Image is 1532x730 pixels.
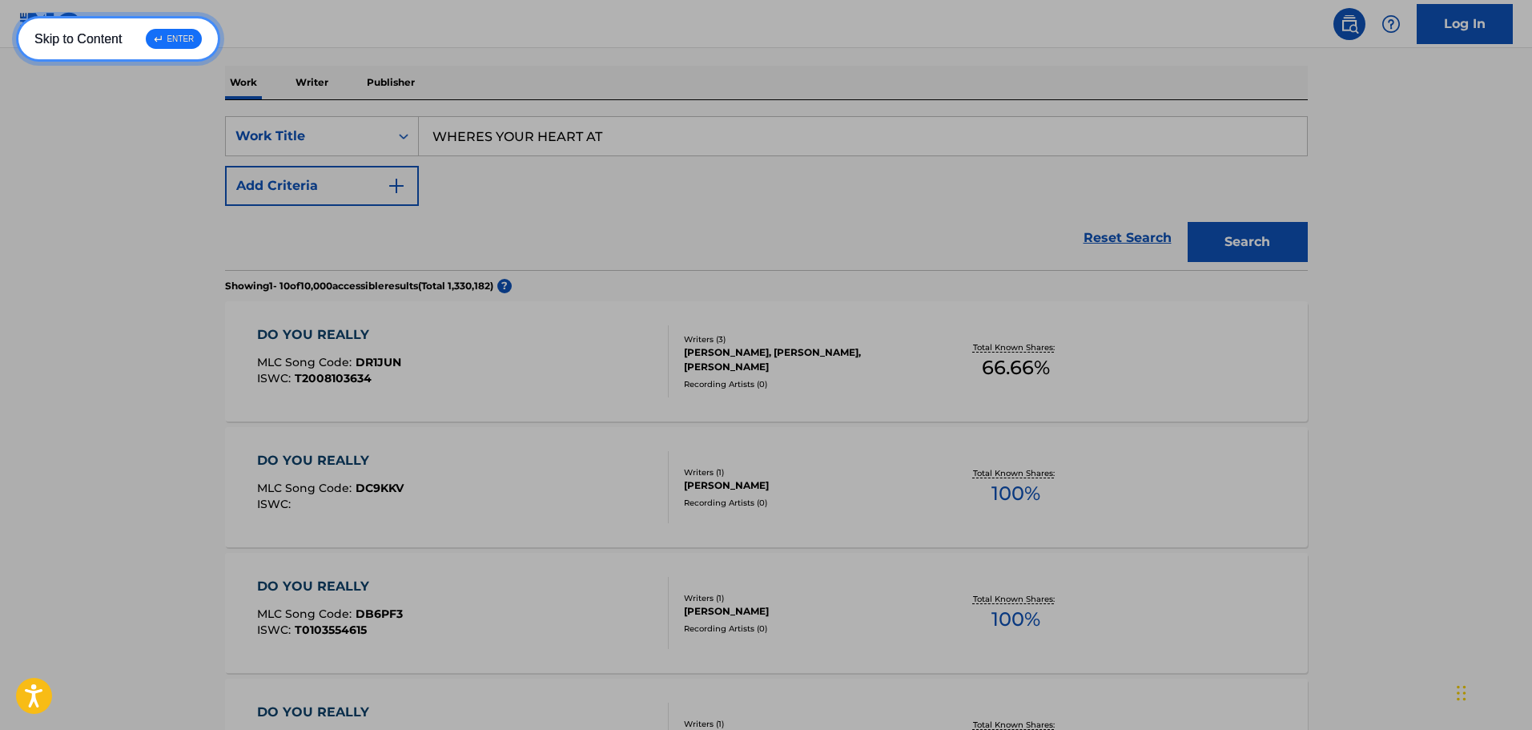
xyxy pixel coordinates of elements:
[684,466,926,478] div: Writers ( 1 )
[225,279,493,293] p: Showing 1 - 10 of 10,000 accessible results (Total 1,330,182 )
[1457,669,1466,717] div: Drag
[257,607,356,621] span: MLC Song Code :
[973,467,1059,479] p: Total Known Shares:
[295,371,372,385] span: T2008103634
[1340,14,1359,34] img: search
[684,623,926,635] div: Recording Artists ( 0 )
[991,605,1040,634] span: 100 %
[1381,14,1401,34] img: help
[1452,653,1532,730] iframe: Chat Widget
[362,66,420,99] p: Publisher
[257,497,295,511] span: ISWC :
[684,333,926,345] div: Writers ( 3 )
[257,371,295,385] span: ISWC :
[225,166,419,206] button: Add Criteria
[1375,8,1407,40] div: Help
[257,451,404,470] div: DO YOU REALLY
[257,623,295,637] span: ISWC :
[291,66,333,99] p: Writer
[257,325,401,345] div: DO YOU REALLY
[1333,8,1365,40] a: Public Search
[973,341,1059,353] p: Total Known Shares:
[684,718,926,730] div: Writers ( 1 )
[225,553,1308,673] a: DO YOU REALLYMLC Song Code:DB6PF3ISWC:T0103554615Writers (1)[PERSON_NAME]Recording Artists (0)Tot...
[225,66,262,99] p: Work
[225,301,1308,421] a: DO YOU REALLYMLC Song Code:DR1JUNISWC:T2008103634Writers (3)[PERSON_NAME], [PERSON_NAME], [PERSON...
[497,279,512,293] span: ?
[257,703,402,722] div: DO YOU REALLY
[356,481,404,495] span: DC9KKV
[387,176,406,196] img: 9d2ae6d4665cec9f34b9.svg
[684,592,926,604] div: Writers ( 1 )
[225,427,1308,547] a: DO YOU REALLYMLC Song Code:DC9KKVISWC:Writers (1)[PERSON_NAME]Recording Artists (0)Total Known Sh...
[1188,222,1308,262] button: Search
[257,577,403,596] div: DO YOU REALLY
[982,353,1050,382] span: 66.66 %
[684,604,926,619] div: [PERSON_NAME]
[684,497,926,509] div: Recording Artists ( 0 )
[684,478,926,493] div: [PERSON_NAME]
[991,479,1040,508] span: 100 %
[356,607,403,621] span: DB6PF3
[356,355,401,369] span: DR1JUN
[1417,4,1513,44] a: Log In
[257,355,356,369] span: MLC Song Code :
[225,116,1308,270] form: Search Form
[973,593,1059,605] p: Total Known Shares:
[235,127,380,146] div: Work Title
[295,623,367,637] span: T0103554615
[1076,220,1180,256] a: Reset Search
[19,12,81,35] img: MLC Logo
[257,481,356,495] span: MLC Song Code :
[684,345,926,374] div: [PERSON_NAME], [PERSON_NAME], [PERSON_NAME]
[684,378,926,390] div: Recording Artists ( 0 )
